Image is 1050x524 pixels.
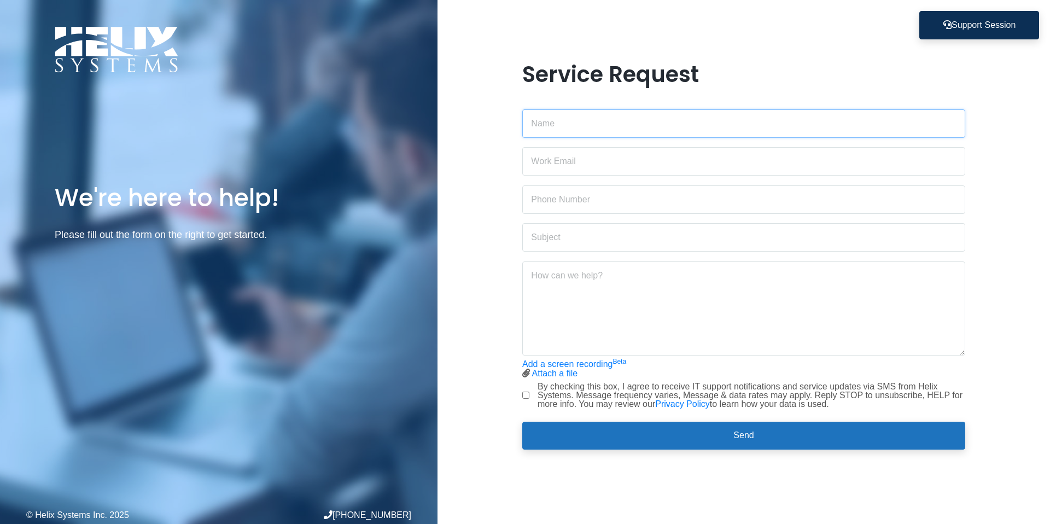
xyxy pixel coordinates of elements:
div: [PHONE_NUMBER] [219,510,411,520]
label: By checking this box, I agree to receive IT support notifications and service updates via SMS fro... [538,382,965,409]
a: Attach a file [532,369,578,378]
a: Privacy Policy [655,399,710,409]
p: Please fill out the form on the right to get started. [55,227,383,243]
input: Phone Number [522,185,965,214]
h1: Service Request [522,61,965,88]
h1: We're here to help! [55,182,383,213]
input: Work Email [522,147,965,176]
input: Subject [522,223,965,252]
input: Name [522,109,965,138]
button: Support Session [919,11,1039,39]
img: Logo [55,26,178,73]
a: Add a screen recordingBeta [522,359,626,369]
button: Send [522,422,965,450]
div: © Helix Systems Inc. 2025 [26,511,219,520]
sup: Beta [612,358,626,365]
